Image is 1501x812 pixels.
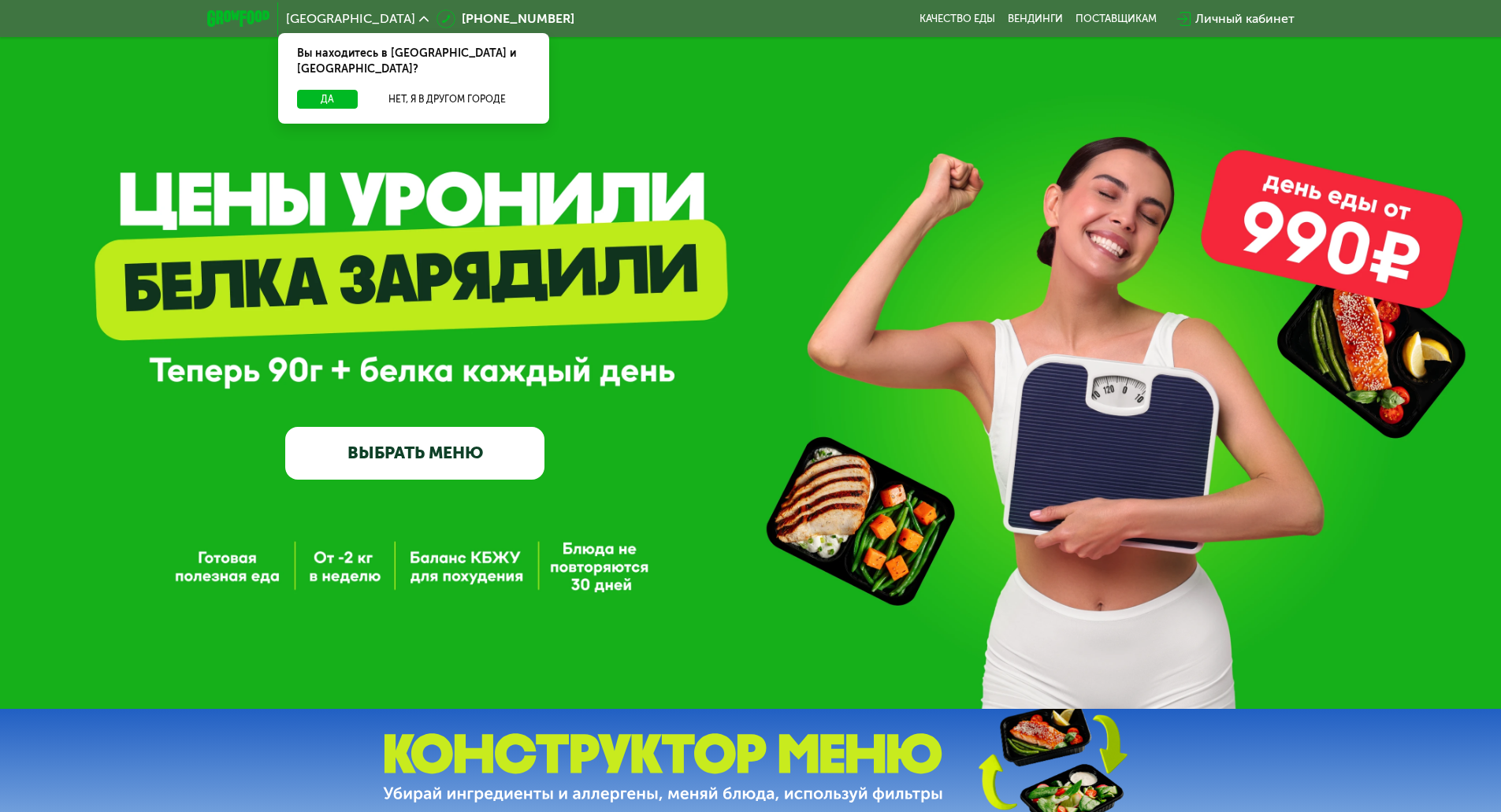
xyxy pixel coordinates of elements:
div: Личный кабинет [1195,9,1295,28]
a: ВЫБРАТЬ МЕНЮ [285,427,544,479]
button: Нет, я в другом городе [364,90,530,109]
span: [GEOGRAPHIC_DATA] [286,13,415,25]
a: Вендинги [1008,13,1063,25]
a: Качество еды [920,13,995,25]
a: [PHONE_NUMBER] [437,9,574,28]
div: поставщикам [1076,13,1157,25]
button: Да [297,90,358,109]
div: Вы находитесь в [GEOGRAPHIC_DATA] и [GEOGRAPHIC_DATA]? [278,33,549,90]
